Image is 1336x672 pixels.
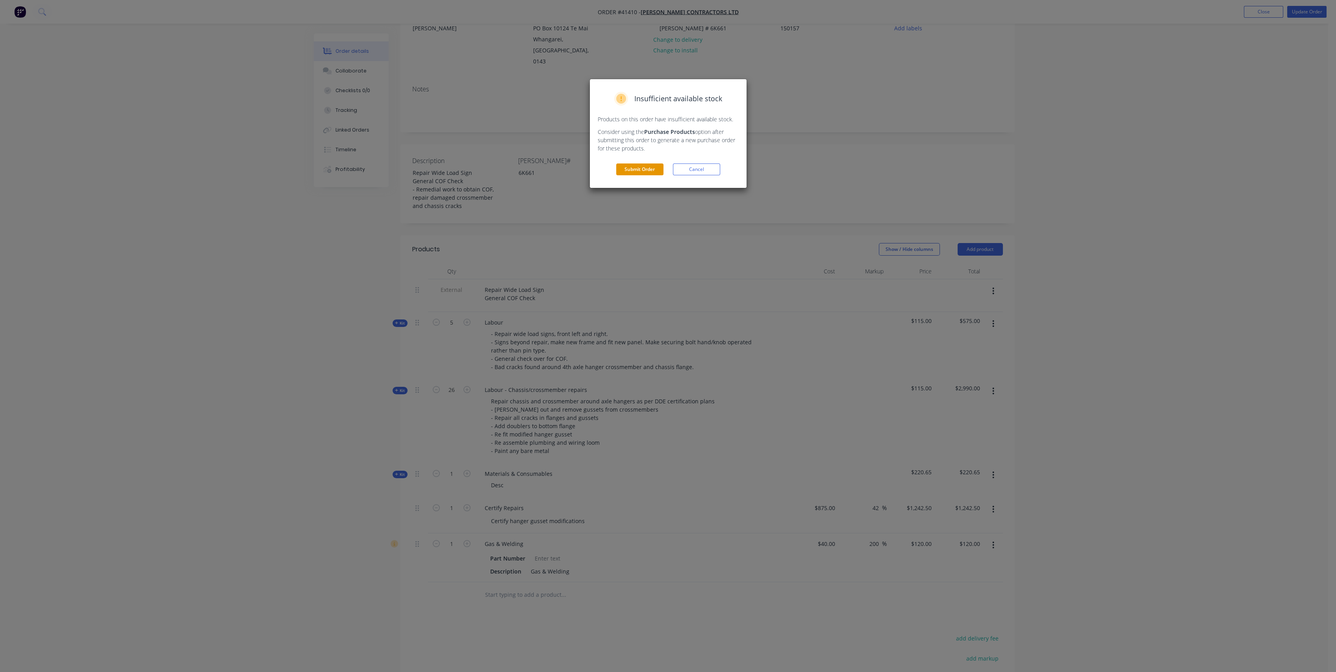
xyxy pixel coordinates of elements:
button: Submit Order [616,163,663,175]
p: Consider using the option after submitting this order to generate a new purchase order for these ... [598,128,739,152]
p: Products on this order have insufficient available stock. [598,115,739,123]
button: Cancel [673,163,720,175]
strong: Purchase Products [644,128,695,136]
span: Insufficient available stock [634,93,722,104]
